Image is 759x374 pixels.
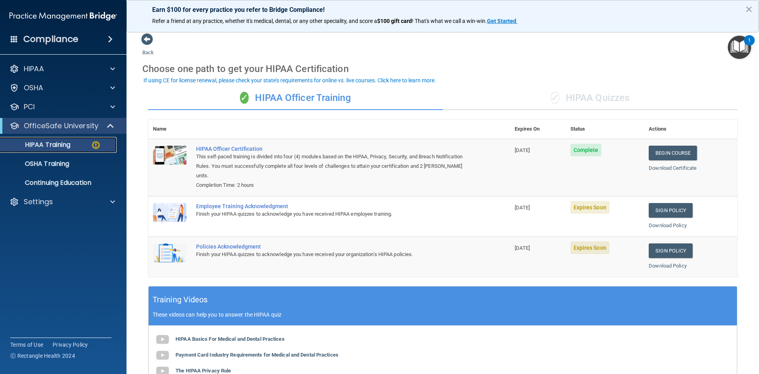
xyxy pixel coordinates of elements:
[412,18,487,24] span: ! That's what we call a win-win.
[377,18,412,24] strong: $100 gift card
[240,92,249,104] span: ✓
[143,78,436,83] div: If using CE for license renewal, please check your state's requirements for online vs. live cours...
[487,18,516,24] strong: Get Started
[5,179,113,187] p: Continuing Education
[649,222,687,228] a: Download Policy
[719,319,750,349] iframe: Drift Widget Chat Controller
[142,76,437,84] button: If using CE for license renewal, please check your state's requirements for online vs. live cours...
[570,201,610,214] span: Expires Soon
[9,64,115,74] a: HIPAA
[649,243,693,258] a: Sign Policy
[152,6,733,13] p: Earn $100 for every practice you refer to Bridge Compliance!
[155,347,170,363] img: gray_youtube_icon.38fcd6cc.png
[152,18,377,24] span: Refer a friend at any practice, whether it's medical, dental, or any other speciality, and score a
[515,245,530,251] span: [DATE]
[487,18,517,24] a: Get Started
[644,120,737,139] th: Actions
[24,121,98,131] p: OfficeSafe University
[23,34,78,45] h4: Compliance
[176,368,231,374] b: The HIPAA Privacy Rule
[196,152,470,180] div: This self-paced training is divided into four (4) modules based on the HIPAA, Privacy, Security, ...
[9,102,115,112] a: PCI
[155,332,170,347] img: gray_youtube_icon.38fcd6cc.png
[10,341,43,349] a: Terms of Use
[24,64,44,74] p: HIPAA
[9,83,115,93] a: OSHA
[9,197,115,207] a: Settings
[748,40,751,51] div: 1
[649,203,693,218] a: Sign Policy
[5,160,69,168] p: OSHA Training
[196,180,470,190] div: Completion Time: 2 hours
[153,293,208,307] h5: Training Videos
[745,3,753,15] button: Close
[196,209,470,219] div: Finish your HIPAA quizzes to acknowledge you have received HIPAA employee training.
[148,120,191,139] th: Name
[148,86,443,110] div: HIPAA Officer Training
[510,120,565,139] th: Expires On
[142,40,154,55] a: Back
[53,341,88,349] a: Privacy Policy
[649,146,697,160] a: Begin Course
[196,243,470,250] div: Policies Acknowledgment
[515,205,530,211] span: [DATE]
[570,241,610,254] span: Expires Soon
[9,121,115,131] a: OfficeSafe University
[649,165,697,171] a: Download Certificate
[5,141,70,149] p: HIPAA Training
[24,83,43,93] p: OSHA
[570,144,602,156] span: Complete
[10,352,75,360] span: Ⓒ Rectangle Health 2024
[176,336,285,342] b: HIPAA Basics For Medical and Dental Practices
[196,146,470,152] a: HIPAA Officer Certification
[153,311,733,318] p: These videos can help you to answer the HIPAA quiz
[9,8,117,24] img: PMB logo
[443,86,737,110] div: HIPAA Quizzes
[196,250,470,259] div: Finish your HIPAA quizzes to acknowledge you have received your organization’s HIPAA policies.
[176,352,338,358] b: Payment Card Industry Requirements for Medical and Dental Practices
[728,36,751,59] button: Open Resource Center, 1 new notification
[551,92,559,104] span: ✓
[515,147,530,153] span: [DATE]
[91,140,101,150] img: warning-circle.0cc9ac19.png
[566,120,644,139] th: Status
[649,263,687,269] a: Download Policy
[142,57,743,80] div: Choose one path to get your HIPAA Certification
[196,203,470,209] div: Employee Training Acknowledgment
[24,197,53,207] p: Settings
[24,102,35,112] p: PCI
